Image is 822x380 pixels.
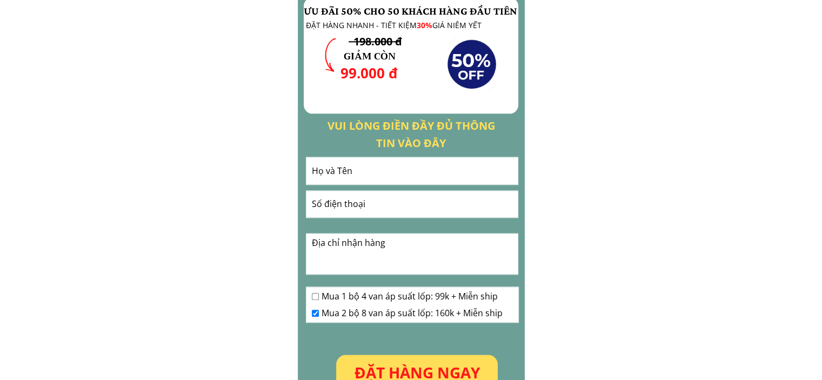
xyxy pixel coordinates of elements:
[322,306,503,321] span: Mua 2 bộ 8 van áp suất lốp: 160k + Miễn ship
[340,62,557,85] div: 99.000 đ
[309,191,516,217] input: Số điện thoại
[353,33,570,50] div: 198.000 đ
[417,20,432,30] span: 30%
[318,117,504,152] div: VUI LÒNG ĐIỀN ĐẦY ĐỦ THÔNG TIN VÀO ĐÂY
[309,157,516,184] input: Họ và Tên
[306,19,522,31] div: ĐẶT HÀNG NHANH - TIẾT KIỆM GIÁ NIÊM YẾT
[304,2,557,19] div: ƯU ĐÃI 50% CHO 50 KHÁCH HÀNG ĐẦU TIÊN
[344,49,452,64] h3: GIẢM CÒN
[322,290,503,304] span: Mua 1 bộ 4 van áp suất lốp: 99k + Miễn ship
